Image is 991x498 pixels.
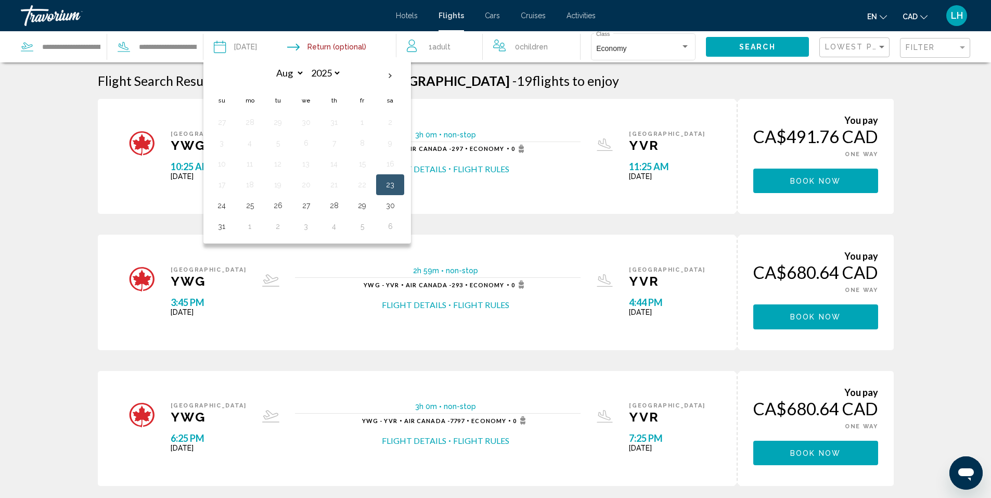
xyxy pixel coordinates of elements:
[171,432,247,444] span: 6:25 PM
[444,131,476,139] span: non-stop
[511,280,527,289] span: 0
[171,137,247,153] span: YWG
[520,43,548,51] span: Children
[354,136,370,150] button: Day 8
[903,9,928,24] button: Change currency
[470,145,505,152] span: Economy
[269,177,286,192] button: Day 19
[629,297,705,308] span: 4:44 PM
[629,308,705,316] span: [DATE]
[753,250,878,262] div: You pay
[298,136,314,150] button: Day 6
[629,432,705,444] span: 7:25 PM
[439,11,464,20] a: Flights
[949,456,983,490] iframe: Button to launch messaging window
[241,219,258,234] button: Day 1
[171,266,247,273] span: [GEOGRAPHIC_DATA]
[753,169,878,193] button: Book now
[326,115,342,130] button: Day 31
[511,145,527,153] span: 0
[382,219,398,234] button: Day 6
[739,43,776,52] span: Search
[214,31,257,62] button: Depart date: Aug 23, 2025
[753,262,878,283] div: CA$680.64 CAD
[629,444,705,452] span: [DATE]
[298,157,314,171] button: Day 13
[753,446,878,457] a: Book now
[326,198,342,213] button: Day 28
[415,131,437,139] span: 3h 0m
[753,398,878,419] div: CA$680.64 CAD
[512,73,517,88] span: -
[269,115,286,130] button: Day 29
[364,282,399,288] span: YWG - YVR
[376,64,404,88] button: Next month
[326,177,342,192] button: Day 21
[532,73,619,88] span: flights to enjoy
[241,157,258,171] button: Day 11
[629,266,705,273] span: [GEOGRAPHIC_DATA]
[706,37,809,56] button: Search
[406,145,452,152] span: Air Canada -
[326,136,342,150] button: Day 7
[629,131,705,137] span: [GEOGRAPHIC_DATA]
[396,11,418,20] a: Hotels
[271,64,304,82] select: Select month
[453,435,509,446] button: Flight Rules
[825,43,886,52] mat-select: Sort by
[629,409,705,425] span: YVR
[382,435,446,446] button: Flight Details
[98,73,217,88] h1: Flight Search Results
[213,177,230,192] button: Day 17
[382,177,398,192] button: Day 23
[596,44,626,53] span: Economy
[629,172,705,181] span: [DATE]
[171,308,247,316] span: [DATE]
[406,282,452,288] span: Air Canada -
[867,9,887,24] button: Change language
[171,172,247,181] span: [DATE]
[485,11,500,20] a: Cars
[382,115,398,130] button: Day 2
[269,136,286,150] button: Day 5
[171,409,247,425] span: YWG
[326,219,342,234] button: Day 4
[790,449,841,457] span: Book now
[213,219,230,234] button: Day 31
[171,444,247,452] span: [DATE]
[629,402,705,409] span: [GEOGRAPHIC_DATA]
[354,177,370,192] button: Day 22
[406,282,463,288] span: 293
[354,219,370,234] button: Day 5
[900,37,970,59] button: Filter
[354,115,370,130] button: Day 1
[753,441,878,465] button: Book now
[241,198,258,213] button: Day 25
[269,157,286,171] button: Day 12
[298,115,314,130] button: Day 30
[382,157,398,171] button: Day 16
[382,163,446,175] button: Flight Details
[629,161,705,172] span: 11:25 AM
[406,145,463,152] span: 297
[512,73,532,88] span: 19
[867,12,877,21] span: en
[429,40,451,54] span: 1
[513,416,529,425] span: 0
[287,31,366,62] button: Return date
[845,423,878,430] span: ONE WAY
[382,136,398,150] button: Day 9
[171,297,247,308] span: 3:45 PM
[382,299,446,311] button: Flight Details
[629,273,705,289] span: YVR
[298,198,314,213] button: Day 27
[521,11,546,20] a: Cruises
[790,177,841,185] span: Book now
[444,402,476,411] span: non-stop
[269,198,286,213] button: Day 26
[753,126,878,147] div: CA$491.76 CAD
[453,163,509,175] button: Flight Rules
